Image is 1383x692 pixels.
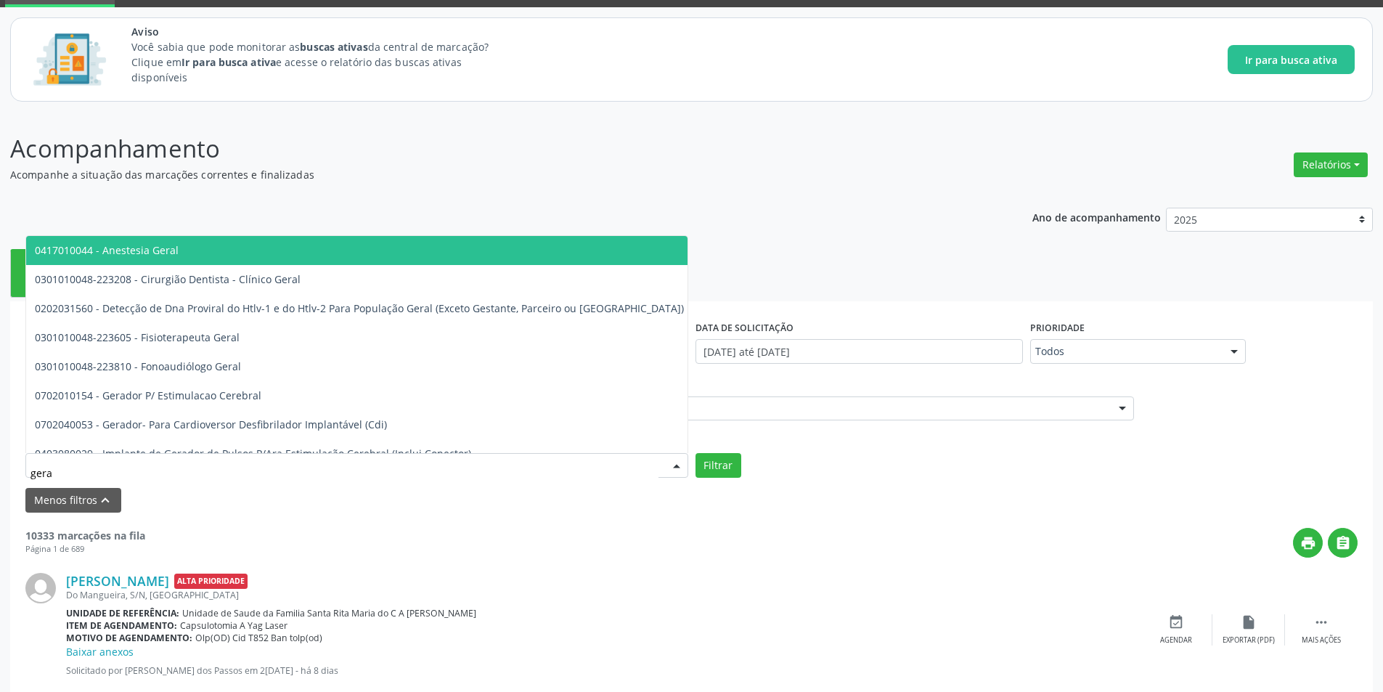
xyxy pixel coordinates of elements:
b: Item de agendamento: [66,619,177,632]
input: Selecionar procedimento [30,458,658,487]
span: Unidade de Saude da Familia Santa Rita Maria do C A [PERSON_NAME] [182,607,476,619]
span: 0403080029 - Implante de Gerador de Pulsos P/Ara Estimulação Cerebral (Inclui Conector) [35,447,471,460]
button: Menos filtroskeyboard_arrow_up [25,488,121,513]
label: Prioridade [1030,317,1085,339]
button: Filtrar [695,453,741,478]
strong: Ir para busca ativa [181,55,276,69]
p: Solicitado por [PERSON_NAME] dos Passos em 2[DATE] - há 8 dias [66,664,1140,677]
span: 0301010048-223810 - Fonoaudiólogo Geral [35,359,241,373]
div: Agendar [1160,635,1192,646]
i: insert_drive_file [1241,614,1257,630]
span: 0301010048-223208 - Cirurgião Dentista - Clínico Geral [35,272,301,286]
label: DATA DE SOLICITAÇÃO [695,317,794,339]
input: Selecione um intervalo [695,339,1023,364]
strong: buscas ativas [300,40,367,54]
span: 0301010048-223605 - Fisioterapeuta Geral [35,330,240,344]
img: Imagem de CalloutCard [28,27,111,92]
b: Unidade de referência: [66,607,179,619]
p: Acompanhamento [10,131,964,167]
span: Todos [1035,344,1216,359]
div: Exportar (PDF) [1223,635,1275,646]
span: 0202031560 - Detecção de Dna Proviral do Htlv-1 e do Htlv-2 Para População Geral (Exceto Gestante... [35,301,684,315]
b: Motivo de agendamento: [66,632,192,644]
span: Capsulotomia A Yag Laser [180,619,287,632]
div: Página 1 de 689 [25,543,145,555]
button: print [1293,528,1323,558]
i:  [1335,535,1351,551]
p: Acompanhe a situação das marcações correntes e finalizadas [10,167,964,182]
i: print [1300,535,1316,551]
p: Ano de acompanhamento [1032,208,1161,226]
button: Relatórios [1294,152,1368,177]
span: Alta Prioridade [174,574,248,589]
div: Nova marcação [21,277,94,288]
span: Ir para busca ativa [1245,52,1337,68]
span: 0702040053 - Gerador- Para Cardioversor Desfibrilador Implantável (Cdi) [35,418,387,431]
p: Você sabia que pode monitorar as da central de marcação? Clique em e acesse o relatório das busca... [131,39,515,85]
span: Olp(OD) Cid T852 Ban tolp(od) [195,632,322,644]
strong: 10333 marcações na fila [25,529,145,542]
div: Mais ações [1302,635,1341,646]
img: img [25,573,56,603]
button: Ir para busca ativa [1228,45,1355,74]
i: event_available [1168,614,1184,630]
span: 0417010044 - Anestesia Geral [35,243,179,257]
div: Do Mangueira, S/N, [GEOGRAPHIC_DATA] [66,589,1140,601]
a: Baixar anexos [66,645,134,659]
i:  [1313,614,1329,630]
button:  [1328,528,1358,558]
span: 0702010154 - Gerador P/ Estimulacao Cerebral [35,388,261,402]
a: [PERSON_NAME] [66,573,169,589]
span: Aviso [131,24,515,39]
i: keyboard_arrow_up [97,492,113,508]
